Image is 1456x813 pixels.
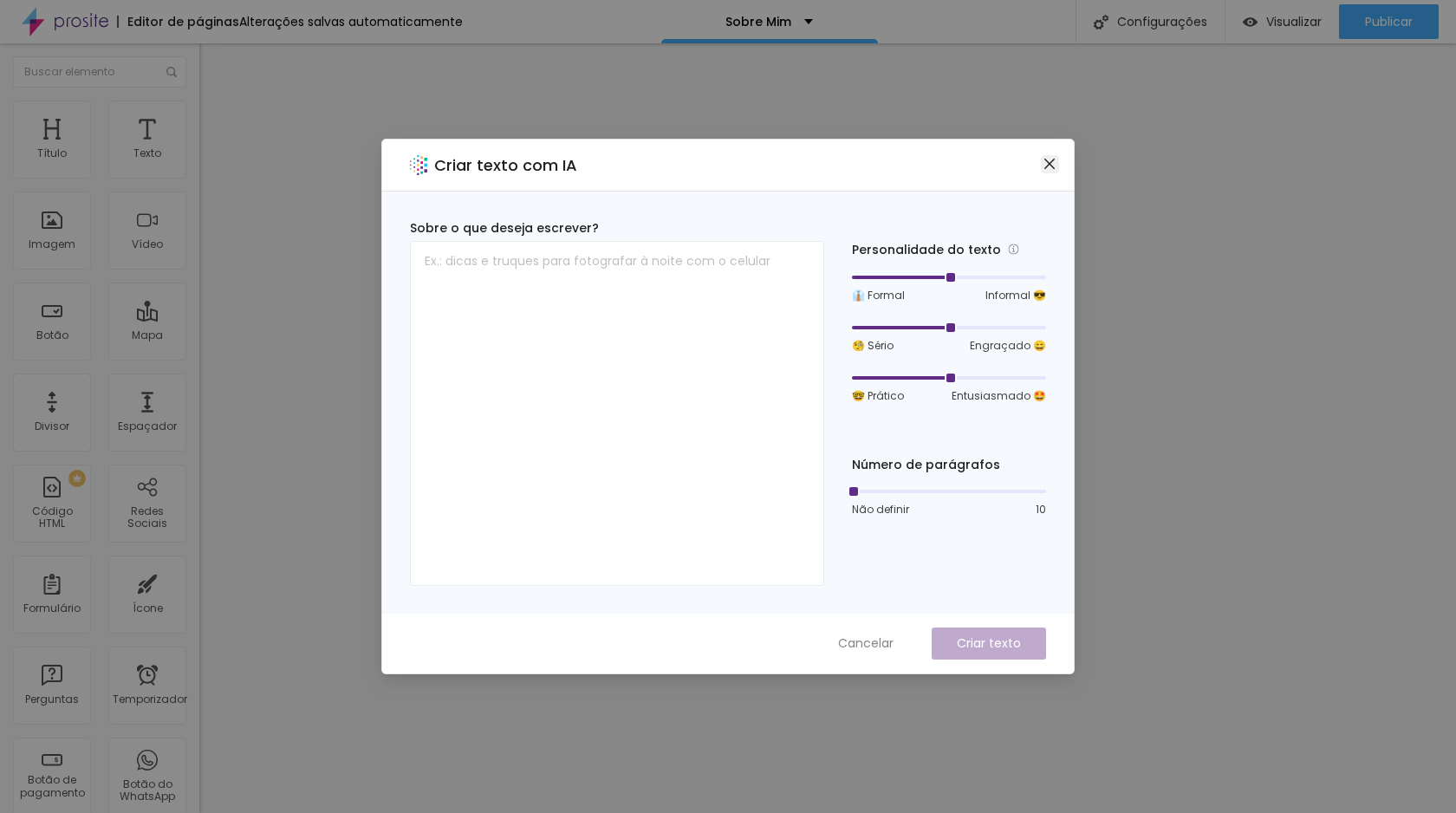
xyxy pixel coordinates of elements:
[1043,157,1056,171] span: fechar
[932,628,1046,660] button: Criar texto
[434,154,577,176] font: Criar texto com IA
[852,456,1000,473] font: Número de parágrafos
[1041,155,1059,173] button: Fechar
[410,219,599,237] font: Sobre o que deseja escrever?
[821,628,911,660] button: Cancelar
[970,338,1046,353] font: Engraçado 😄
[1036,502,1046,517] font: 10
[852,502,909,517] font: Não definir
[852,241,1001,258] font: Personalidade do texto
[985,288,1046,302] font: Informal 😎
[852,388,904,403] font: 🤓 Prático
[852,338,894,353] font: 🧐 Sério
[838,634,894,652] font: Cancelar
[952,388,1046,403] font: Entusiasmado 🤩
[852,288,905,302] font: 👔 Formal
